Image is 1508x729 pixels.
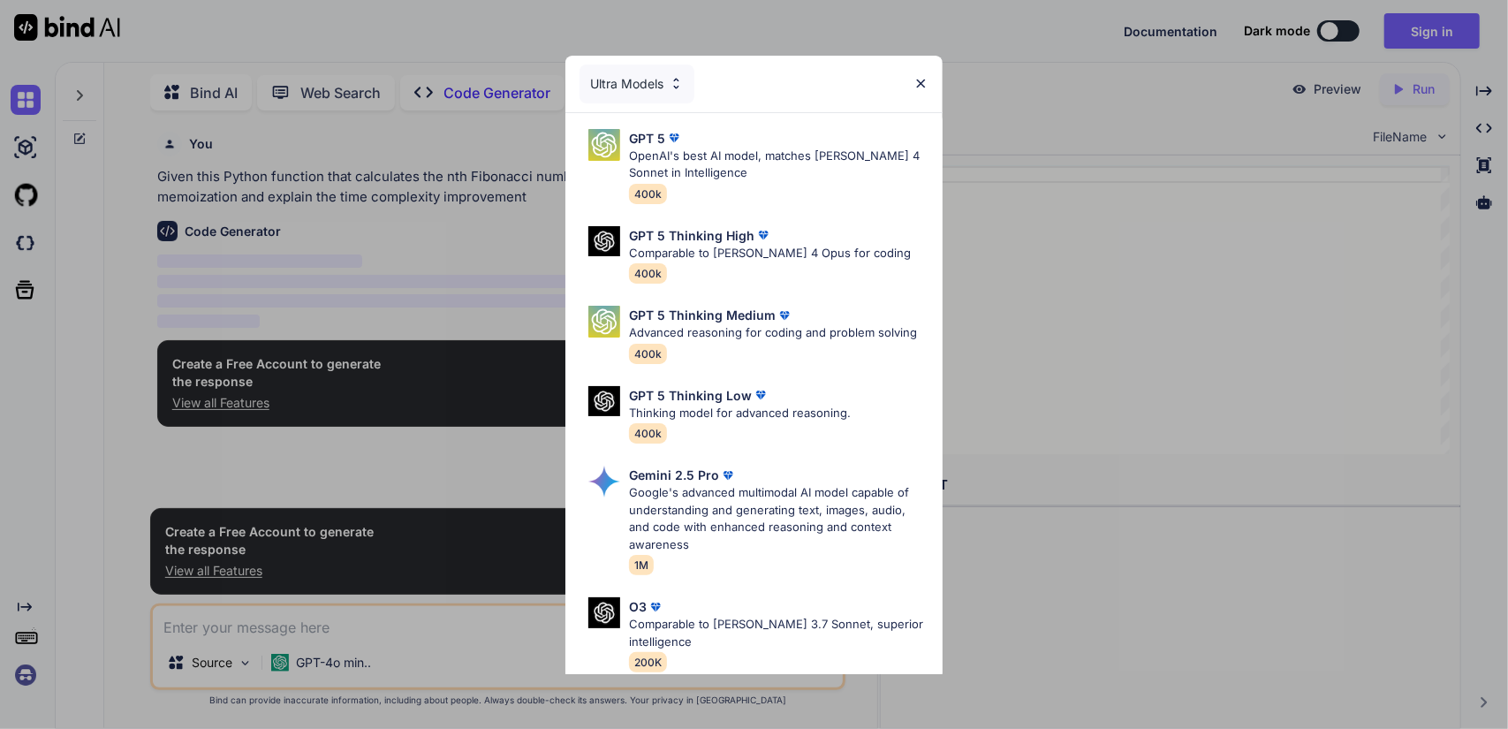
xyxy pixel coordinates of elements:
[588,306,620,338] img: Pick Models
[629,555,654,575] span: 1M
[719,467,737,484] img: premium
[669,76,684,91] img: Pick Models
[629,652,667,672] span: 200K
[629,226,754,245] p: GPT 5 Thinking High
[665,129,683,147] img: premium
[588,226,620,257] img: Pick Models
[629,484,928,553] p: Google's advanced multimodal AI model capable of understanding and generating text, images, audio...
[629,405,851,422] p: Thinking model for advanced reasoning.
[588,129,620,161] img: Pick Models
[588,386,620,417] img: Pick Models
[629,597,647,616] p: O3
[629,423,667,444] span: 400k
[629,616,928,650] p: Comparable to [PERSON_NAME] 3.7 Sonnet, superior intelligence
[629,245,911,262] p: Comparable to [PERSON_NAME] 4 Opus for coding
[913,76,928,91] img: close
[629,386,752,405] p: GPT 5 Thinking Low
[629,306,776,324] p: GPT 5 Thinking Medium
[629,344,667,364] span: 400k
[588,597,620,628] img: Pick Models
[629,263,667,284] span: 400k
[629,184,667,204] span: 400k
[629,324,917,342] p: Advanced reasoning for coding and problem solving
[754,226,772,244] img: premium
[752,386,769,404] img: premium
[629,129,665,148] p: GPT 5
[647,598,664,616] img: premium
[776,307,793,324] img: premium
[580,65,694,103] div: Ultra Models
[588,466,620,497] img: Pick Models
[629,466,719,484] p: Gemini 2.5 Pro
[629,148,928,182] p: OpenAI's best AI model, matches [PERSON_NAME] 4 Sonnet in Intelligence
